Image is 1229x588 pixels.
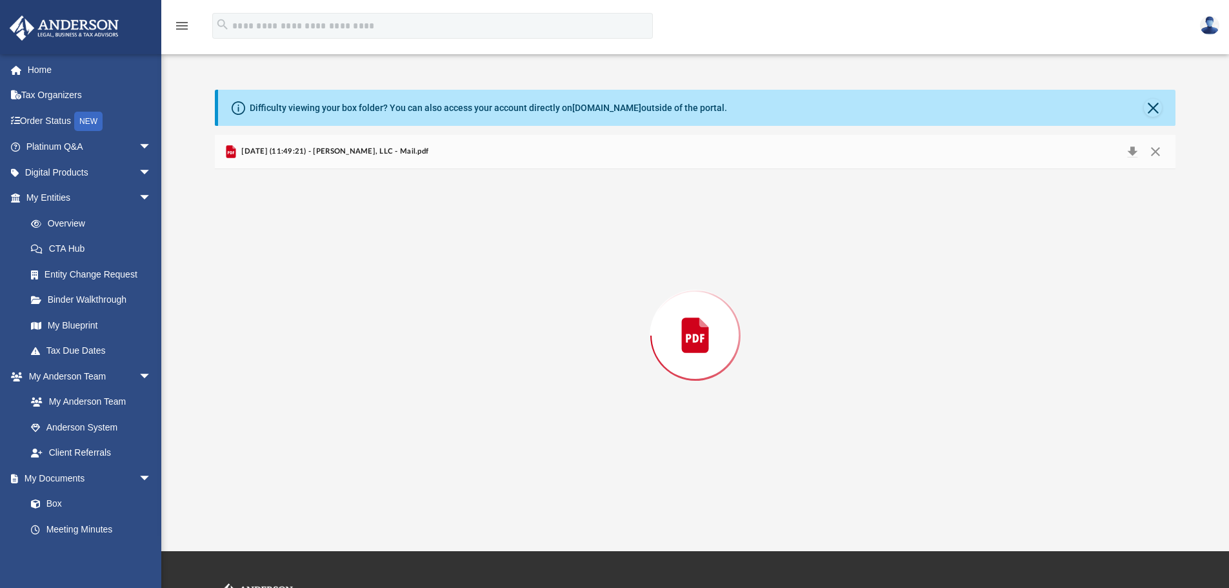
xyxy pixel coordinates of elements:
a: Meeting Minutes [18,516,165,542]
a: Tax Due Dates [18,338,171,364]
a: My Documentsarrow_drop_down [9,465,165,491]
a: Overview [18,210,171,236]
button: Close [1144,99,1162,117]
span: arrow_drop_down [139,185,165,212]
span: arrow_drop_down [139,134,165,161]
a: My Anderson Teamarrow_drop_down [9,363,165,389]
span: arrow_drop_down [139,159,165,186]
a: Tax Organizers [9,83,171,108]
a: CTA Hub [18,236,171,262]
span: arrow_drop_down [139,465,165,492]
a: Order StatusNEW [9,108,171,134]
a: Entity Change Request [18,261,171,287]
a: Home [9,57,171,83]
img: User Pic [1200,16,1219,35]
a: My Entitiesarrow_drop_down [9,185,171,211]
a: [DOMAIN_NAME] [572,103,641,113]
span: arrow_drop_down [139,363,165,390]
a: Platinum Q&Aarrow_drop_down [9,134,171,160]
div: Preview [215,135,1176,502]
img: Anderson Advisors Platinum Portal [6,15,123,41]
i: menu [174,18,190,34]
a: Binder Walkthrough [18,287,171,313]
i: search [215,17,230,32]
div: NEW [74,112,103,131]
a: My Blueprint [18,312,165,338]
a: Anderson System [18,414,165,440]
a: menu [174,25,190,34]
a: My Anderson Team [18,389,158,415]
a: Digital Productsarrow_drop_down [9,159,171,185]
button: Download [1121,143,1144,161]
button: Close [1144,143,1167,161]
div: Difficulty viewing your box folder? You can also access your account directly on outside of the p... [250,101,727,115]
a: Box [18,491,158,517]
span: [DATE] (11:49:21) - [PERSON_NAME], LLC - Mail.pdf [239,146,428,157]
a: Forms Library [18,542,158,568]
a: Client Referrals [18,440,165,466]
